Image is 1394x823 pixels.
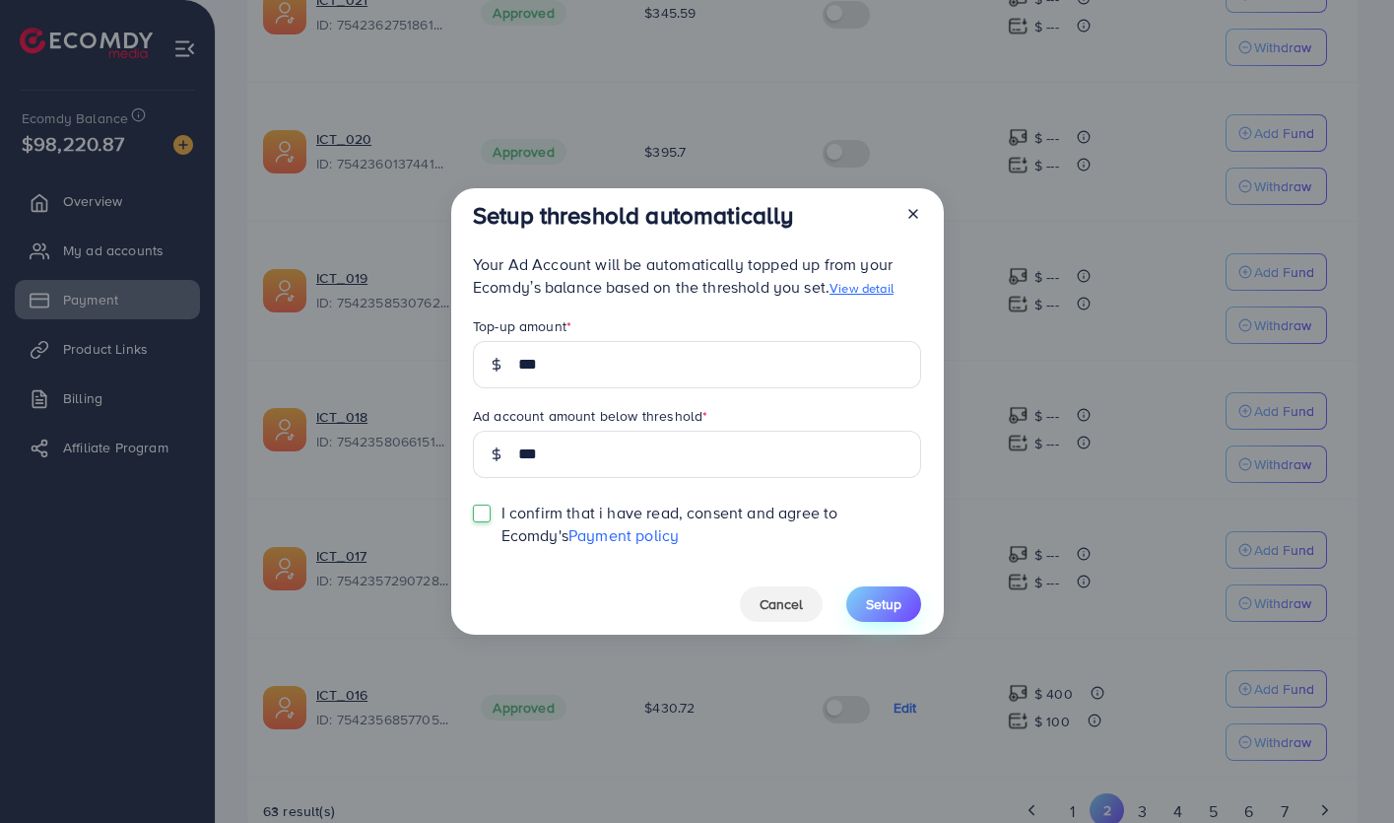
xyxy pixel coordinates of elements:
iframe: Chat [1310,734,1379,808]
span: Cancel [760,594,803,614]
a: Payment policy [568,524,679,546]
button: Cancel [740,586,823,622]
span: I confirm that i have read, consent and agree to Ecomdy's [501,502,921,547]
span: Setup [866,594,901,614]
a: View detail [830,279,894,297]
span: Your Ad Account will be automatically topped up from your Ecomdy’s balance based on the threshold... [473,253,894,298]
label: Top-up amount [473,316,571,336]
button: Setup [846,586,921,622]
h3: Setup threshold automatically [473,201,794,230]
label: Ad account amount below threshold [473,406,707,426]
